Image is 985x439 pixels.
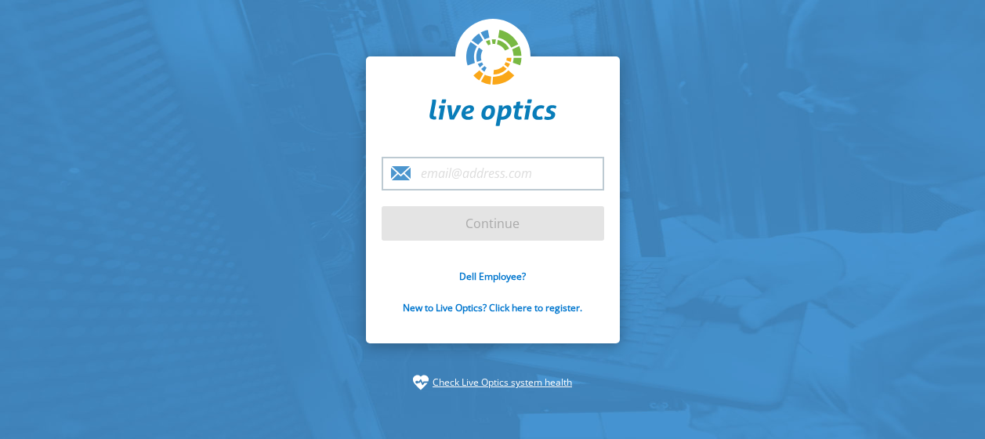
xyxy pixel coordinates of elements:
[403,301,582,314] a: New to Live Optics? Click here to register.
[413,375,429,390] img: status-check-icon.svg
[459,270,526,283] a: Dell Employee?
[382,157,604,190] input: email@address.com
[466,30,523,86] img: liveoptics-logo.svg
[429,99,556,127] img: liveoptics-word.svg
[433,375,572,390] a: Check Live Optics system health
